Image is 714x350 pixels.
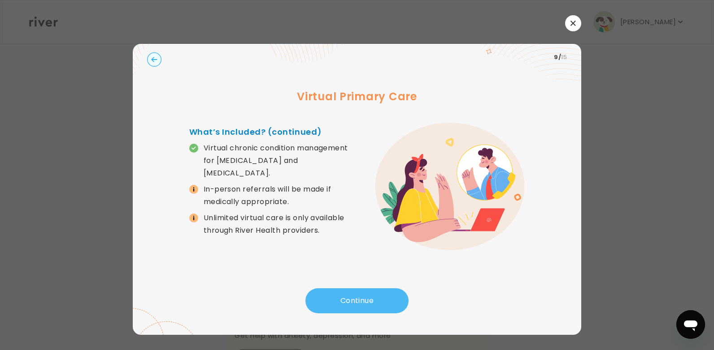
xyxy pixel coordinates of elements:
h4: What’s Included? (continued) [189,126,357,138]
p: In-person referrals will be made if medically appropriate. [204,183,357,208]
p: Virtual chronic condition management for [MEDICAL_DATA] and [MEDICAL_DATA]. [204,142,357,179]
iframe: Button to launch messaging window [676,310,705,339]
button: Continue [305,288,409,313]
h3: Virtual Primary Care [147,89,567,105]
p: Unlimited virtual care is only available through River Health providers. [204,212,357,237]
img: error graphic [375,123,525,250]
